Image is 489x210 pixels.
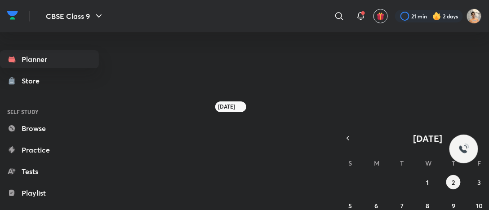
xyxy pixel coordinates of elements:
abbr: October 6, 2025 [374,201,378,210]
abbr: October 1, 2025 [427,178,429,187]
abbr: October 3, 2025 [478,178,481,187]
abbr: Sunday [349,159,352,167]
abbr: Monday [374,159,379,167]
img: streak [432,12,441,21]
button: avatar [373,9,388,23]
h6: [DATE] [218,103,235,110]
abbr: October 7, 2025 [400,201,404,210]
abbr: October 10, 2025 [476,201,483,210]
button: CBSE Class 9 [40,7,110,25]
abbr: October 9, 2025 [452,201,455,210]
span: [DATE] [413,132,443,144]
div: Store [22,75,45,86]
abbr: October 2, 2025 [452,178,455,187]
button: October 3, 2025 [472,175,487,189]
abbr: October 8, 2025 [426,201,430,210]
abbr: Tuesday [400,159,404,167]
img: avatar [377,12,385,20]
img: ttu [458,144,469,154]
abbr: Wednesday [426,159,432,167]
a: Company Logo [7,9,18,24]
abbr: Friday [478,159,481,167]
button: October 1, 2025 [421,175,435,189]
img: Aashman Srivastava [467,9,482,24]
abbr: October 5, 2025 [349,201,352,210]
img: Company Logo [7,9,18,22]
button: October 2, 2025 [446,175,461,189]
abbr: Thursday [452,159,455,167]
